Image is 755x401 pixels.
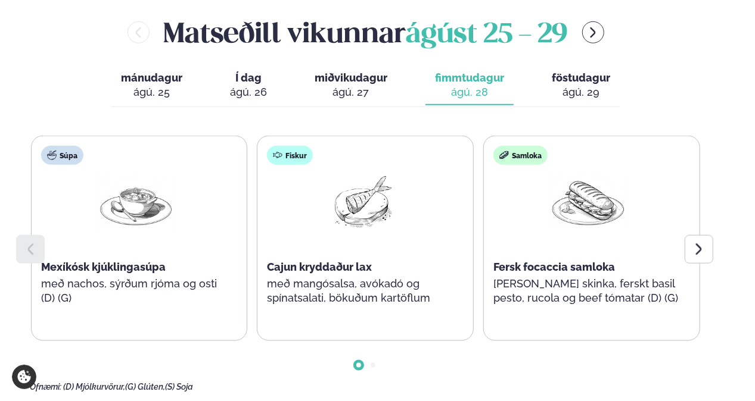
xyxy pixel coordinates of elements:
[582,21,604,43] button: menu-btn-right
[230,71,267,85] span: Í dag
[165,382,193,391] span: (S) Soja
[435,85,504,99] div: ágú. 28
[305,66,397,105] button: miðvikudagur ágú. 27
[542,66,620,105] button: föstudagur ágú. 29
[499,151,509,160] img: sandwich-new-16px.svg
[12,365,36,389] a: Cookie settings
[128,21,150,43] button: menu-btn-left
[324,174,400,230] img: Fish.png
[230,85,267,99] div: ágú. 26
[267,277,456,305] p: með mangósalsa, avókadó og spínatsalati, bökuðum kartöflum
[41,277,231,305] p: með nachos, sýrðum rjóma og osti (D) (G)
[41,261,166,273] span: Mexíkósk kjúklingasúpa
[98,174,174,230] img: Soup.png
[220,66,276,105] button: Í dag ágú. 26
[406,22,568,48] span: ágúst 25 - 29
[493,261,615,273] span: Fersk focaccia samloka
[315,71,387,84] span: miðvikudagur
[371,363,375,368] span: Go to slide 2
[267,146,313,165] div: Fiskur
[41,146,83,165] div: Súpa
[111,66,192,105] button: mánudagur ágú. 25
[47,151,57,160] img: soup.svg
[125,382,165,391] span: (G) Glúten,
[493,277,683,305] p: [PERSON_NAME] skinka, ferskt basil pesto, rucola og beef tómatar (D) (G)
[273,151,282,160] img: fish.svg
[164,13,568,52] h2: Matseðill vikunnar
[356,363,361,368] span: Go to slide 1
[550,174,626,230] img: Panini.png
[552,71,610,84] span: föstudagur
[552,85,610,99] div: ágú. 29
[121,71,182,84] span: mánudagur
[493,146,548,165] div: Samloka
[63,382,125,391] span: (D) Mjólkurvörur,
[267,261,372,273] span: Cajun kryddaður lax
[121,85,182,99] div: ágú. 25
[30,382,61,391] span: Ofnæmi:
[315,85,387,99] div: ágú. 27
[425,66,514,105] button: fimmtudagur ágú. 28
[435,71,504,84] span: fimmtudagur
